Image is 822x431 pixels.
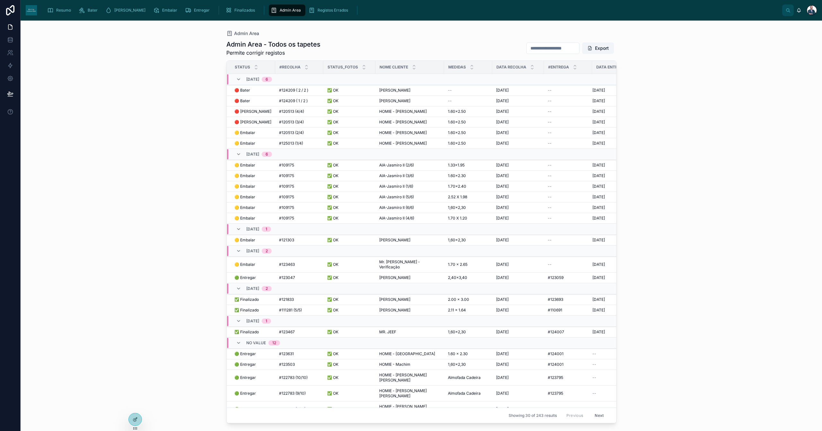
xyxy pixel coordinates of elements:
[548,205,552,210] span: --
[496,194,540,200] a: [DATE]
[548,141,588,146] a: --
[496,262,540,267] a: [DATE]
[327,141,338,146] span: ✅ OK
[496,88,540,93] a: [DATE]
[327,130,338,135] span: ✅ OK
[592,120,605,125] span: [DATE]
[496,173,509,178] span: [DATE]
[379,308,410,313] span: [PERSON_NAME]
[327,88,338,93] span: ✅ OK
[448,308,466,313] span: 2.11 x 1.64
[592,130,638,135] a: [DATE]
[592,163,638,168] a: [DATE]
[379,216,414,221] span: AIA-Jasmiro II (4/6)
[327,98,338,103] span: ✅ OK
[234,297,259,302] span: ✅ Finalizado
[496,120,509,125] span: [DATE]
[548,173,588,178] a: --
[88,8,98,13] span: Bater
[448,173,466,178] span: 1.60×2.30
[496,275,540,280] a: [DATE]
[592,205,638,210] a: [DATE]
[496,297,509,302] span: [DATE]
[234,262,255,267] span: 🟡 Embalar
[327,275,372,280] a: ✅ OK
[327,194,338,200] span: ✅ OK
[234,141,271,146] a: 🟡 Embalar
[279,275,319,280] a: #123047
[234,194,255,200] span: 🟡 Embalar
[592,205,605,210] span: [DATE]
[327,120,372,125] a: ✅ OK
[548,98,588,103] a: --
[448,98,452,103] span: --
[379,308,440,313] a: [PERSON_NAME]
[279,194,294,200] span: #109175
[327,109,338,114] span: ✅ OK
[592,109,638,114] a: [DATE]
[279,184,319,189] a: #109175
[327,173,372,178] a: ✅ OK
[183,4,214,16] a: Entregar
[279,205,319,210] a: #109175
[592,141,605,146] span: [DATE]
[548,297,563,302] span: #123693
[318,8,348,13] span: Registos Errados
[592,216,605,221] span: [DATE]
[548,88,588,93] a: --
[548,308,562,313] span: #110691
[246,77,259,82] span: [DATE]
[280,8,301,13] span: Admin Area
[496,184,509,189] span: [DATE]
[234,308,259,313] span: ✅ Finalizado
[234,98,271,103] a: 🔴 Bater
[448,173,488,178] a: 1.60×2.30
[279,120,319,125] a: #120513 (3/4)
[592,173,605,178] span: [DATE]
[379,98,410,103] span: [PERSON_NAME]
[45,4,75,16] a: Resumo
[592,173,638,178] a: [DATE]
[496,216,509,221] span: [DATE]
[279,98,308,103] span: #124209 ( 1 / 2 )
[327,173,338,178] span: ✅ OK
[234,98,250,103] span: 🔴 Bater
[379,173,414,178] span: AIA-Jasmiro II (3/6)
[592,297,605,302] span: [DATE]
[548,275,588,280] a: #123059
[327,205,338,210] span: ✅ OK
[592,184,605,189] span: [DATE]
[234,216,255,221] span: 🟡 Embalar
[592,238,638,243] a: [DATE]
[496,109,540,114] a: [DATE]
[379,297,410,302] span: [PERSON_NAME]
[448,297,469,302] span: 2.00 x 3.00
[548,120,588,125] a: --
[234,297,271,302] a: ✅ Finalizado
[548,120,552,125] span: --
[592,88,638,93] a: [DATE]
[226,30,259,37] a: Admin Area
[234,275,271,280] a: 🟢 Entregar
[279,88,319,93] a: #124209 ( 2 / 2 )
[246,152,259,157] span: [DATE]
[496,194,509,200] span: [DATE]
[448,297,488,302] a: 2.00 x 3.00
[234,173,271,178] a: 🟡 Embalar
[448,194,488,200] a: 2.52 X 1.98
[496,109,509,114] span: [DATE]
[379,98,440,103] a: [PERSON_NAME]
[234,173,255,178] span: 🟡 Embalar
[496,216,540,221] a: [DATE]
[327,184,372,189] a: ✅ OK
[379,275,410,280] span: [PERSON_NAME]
[379,216,440,221] a: AIA-Jasmiro II (4/6)
[448,262,488,267] a: 1.70 x 2.65
[496,262,509,267] span: [DATE]
[448,120,466,125] span: 1.60×2.50
[379,130,440,135] a: HOMIE - [PERSON_NAME]
[246,248,259,254] span: [DATE]
[151,4,182,16] a: Embalar
[234,163,255,168] span: 🟡 Embalar
[246,227,259,232] span: [DATE]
